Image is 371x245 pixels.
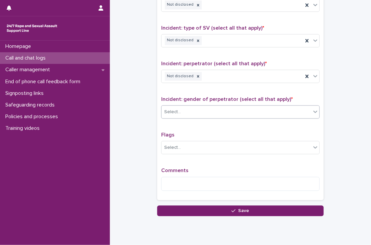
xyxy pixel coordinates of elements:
span: Comments [161,168,188,173]
span: Incident: type of SV (select all that apply) [161,25,264,31]
button: Save [157,205,324,216]
span: Flags [161,132,175,137]
div: Not disclosed [165,72,194,81]
div: Not disclosed [165,36,194,45]
p: Policies and processes [3,114,63,120]
p: Caller management [3,67,55,73]
span: Incident: gender of perpetrator (select all that apply) [161,97,293,102]
p: End of phone call feedback form [3,79,86,85]
p: Homepage [3,43,36,50]
p: Safeguarding records [3,102,60,108]
div: Select... [164,144,181,151]
div: Not disclosed [165,0,194,9]
span: Incident: perpetrator (select all that apply) [161,61,267,66]
p: Signposting links [3,90,49,97]
p: Training videos [3,125,45,131]
p: Call and chat logs [3,55,51,61]
div: Select... [164,109,181,116]
span: Save [238,208,249,213]
img: rhQMoQhaT3yELyF149Cw [5,22,59,35]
